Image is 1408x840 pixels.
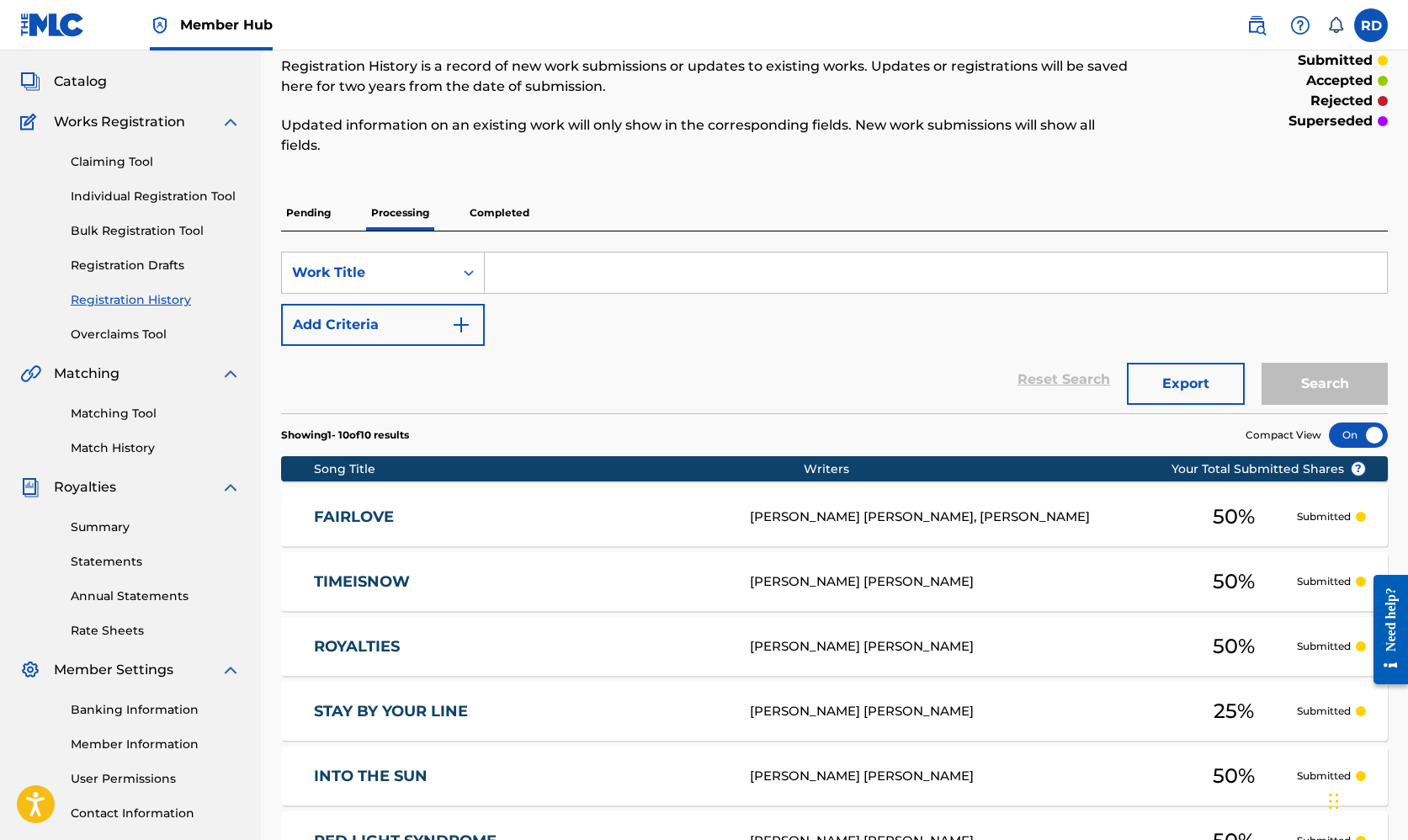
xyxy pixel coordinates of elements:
[1297,574,1351,589] p: Submitted
[71,736,241,753] a: Member Information
[314,767,727,786] a: INTO THE SUN
[71,587,241,605] a: Annual Statements
[1352,462,1365,476] span: ?
[1283,8,1317,42] div: Help
[220,112,241,132] img: expand
[750,637,1171,657] div: [PERSON_NAME] [PERSON_NAME]
[1288,111,1373,131] p: superseded
[71,326,241,343] a: Overclaims Tool
[71,222,241,240] a: Bulk Registration Tool
[180,15,273,35] span: Member Hub
[1246,428,1321,443] span: Compact View
[465,195,534,231] p: Completed
[71,701,241,719] a: Banking Information
[1297,509,1351,524] p: Submitted
[20,477,40,497] img: Royalties
[1213,761,1255,791] span: 50 %
[1354,8,1388,42] div: User Menu
[281,428,409,443] p: Showing 1 - 10 of 10 results
[71,405,241,423] a: Matching Tool
[314,460,804,478] div: Song Title
[750,702,1171,721] div: [PERSON_NAME] [PERSON_NAME]
[281,195,336,231] p: Pending
[1297,704,1351,719] p: Submitted
[1127,363,1245,405] button: Export
[54,660,173,680] span: Member Settings
[750,572,1171,592] div: [PERSON_NAME] [PERSON_NAME]
[366,195,434,231] p: Processing
[20,31,122,51] a: SummarySummary
[1329,776,1339,827] div: Drag
[1214,696,1254,726] span: 25 %
[281,115,1134,156] p: Updated information on an existing work will only show in the corresponding fields. New work subm...
[314,637,727,657] a: ROYALTIES
[1297,639,1351,654] p: Submitted
[54,112,185,132] span: Works Registration
[1361,561,1408,699] iframe: Resource Center
[750,767,1171,786] div: [PERSON_NAME] [PERSON_NAME]
[1306,71,1373,91] p: accepted
[220,477,241,497] img: expand
[71,622,241,640] a: Rate Sheets
[281,56,1134,97] p: Registration History is a record of new work submissions or updates to existing works. Updates or...
[54,477,116,497] span: Royalties
[804,460,1225,478] div: Writers
[1172,460,1366,478] span: Your Total Submitted Shares
[20,72,107,92] a: CatalogCatalog
[20,72,40,92] img: Catalog
[71,291,241,309] a: Registration History
[281,252,1388,413] form: Search Form
[1324,759,1408,840] iframe: Chat Widget
[1310,91,1373,111] p: rejected
[71,553,241,571] a: Statements
[54,72,107,92] span: Catalog
[71,805,241,822] a: Contact Information
[71,153,241,171] a: Claiming Tool
[20,660,40,680] img: Member Settings
[1297,768,1351,784] p: Submitted
[292,263,444,283] div: Work Title
[1327,17,1344,34] div: Notifications
[71,188,241,205] a: Individual Registration Tool
[20,112,42,132] img: Works Registration
[1246,15,1267,35] img: search
[1290,15,1310,35] img: help
[20,13,85,37] img: MLC Logo
[281,304,485,346] button: Add Criteria
[1213,566,1255,597] span: 50 %
[314,572,727,592] a: TIMEISNOW
[150,15,170,35] img: Top Rightsholder
[451,315,471,335] img: 9d2ae6d4665cec9f34b9.svg
[1298,51,1373,71] p: submitted
[220,364,241,384] img: expand
[71,439,241,457] a: Match History
[750,508,1171,527] div: [PERSON_NAME] [PERSON_NAME], [PERSON_NAME]
[71,518,241,536] a: Summary
[220,660,241,680] img: expand
[1213,502,1255,532] span: 50 %
[314,508,727,527] a: FAIRLOVE
[1213,631,1255,662] span: 50 %
[71,770,241,788] a: User Permissions
[71,257,241,274] a: Registration Drafts
[54,364,120,384] span: Matching
[314,702,727,721] a: STAY BY YOUR LINE
[20,364,41,384] img: Matching
[1240,8,1273,42] a: Public Search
